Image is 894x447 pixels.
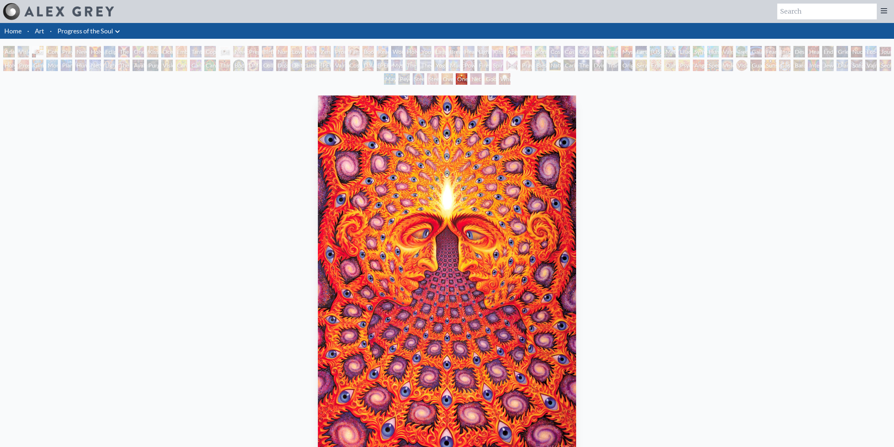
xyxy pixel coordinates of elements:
div: New Family [305,46,316,57]
div: [PERSON_NAME] [377,60,388,71]
div: Healing [463,46,474,57]
div: Collective Vision [262,60,273,71]
div: Power to the Peaceful [463,60,474,71]
a: Progress of the Soul [57,26,113,36]
div: Nursing [276,46,288,57]
div: Monochord [46,60,58,71]
div: Birth [262,46,273,57]
div: Prostration [18,60,29,71]
div: Cannabacchus [204,60,216,71]
div: Wonder [391,46,403,57]
div: Theologue [420,60,431,71]
div: Dissectional Art for Tool's Lateralus CD [276,60,288,71]
div: The Soul Finds It's Way [578,60,589,71]
div: Tantra [190,46,202,57]
div: Praying Hands [520,60,532,71]
div: Cosmic Elf [779,60,791,71]
div: Love is a Cosmic Force [592,46,604,57]
div: Vajra Guru [334,60,345,71]
div: Fractal Eyes [650,60,661,71]
div: Bardo Being [793,60,805,71]
div: Vision Crystal [722,60,733,71]
div: Cannabis Mudra [176,60,187,71]
div: Cosmic [DEMOGRAPHIC_DATA] [348,60,360,71]
div: Dalai Lama [362,60,374,71]
div: Yogi & the Möbius Sphere [434,60,446,71]
div: Sunyata [765,60,776,71]
div: Mystic Eye [391,60,403,71]
div: Spirit Animates the Flesh [492,60,503,71]
div: Pregnancy [247,46,259,57]
div: Mysteriosa 2 [621,46,633,57]
div: Liberation Through Seeing [305,60,316,71]
div: Visionary Origin of Language [18,46,29,57]
div: Caring [564,60,575,71]
div: Aperture [506,46,518,57]
div: One Taste [133,46,144,57]
div: [US_STATE] Song [650,46,661,57]
div: Holy Grail [89,46,101,57]
div: Reading [377,46,388,57]
div: Blessing Hand [535,60,546,71]
div: Peyote Being [398,73,410,85]
div: Grieving [837,46,848,57]
div: Endarkenment [822,46,834,57]
div: Hands that See [506,60,518,71]
div: Young & Old [420,46,431,57]
div: [PERSON_NAME] [319,60,331,71]
div: Eclipse [104,46,115,57]
div: Steeplehead 2 [427,73,439,85]
div: The Kiss [118,46,130,57]
div: Headache [808,46,819,57]
div: Journey of the Wounded Healer [880,46,891,57]
div: Promise [334,46,345,57]
div: Cannabis Sutra [190,60,202,71]
div: Body, Mind, Spirit [32,46,43,57]
div: Vajra Being [865,60,877,71]
div: Vision Crystal Tondo [736,60,747,71]
div: Cosmic Lovers [578,46,589,57]
div: Empowerment [520,46,532,57]
div: Embracing [176,46,187,57]
div: Body/Mind as a Vibratory Field of Energy [233,60,245,71]
div: Emerald Grail [607,46,618,57]
div: Net of Being [470,73,482,85]
div: Copulating [204,46,216,57]
div: [DEMOGRAPHIC_DATA] Embryo [219,46,230,57]
div: Networks [89,60,101,71]
div: Ayahuasca Visitation [133,60,144,71]
li: · [24,23,32,39]
div: Human Geometry [75,60,87,71]
div: Tree & Person [736,46,747,57]
div: Spectral Lotus [707,60,719,71]
div: New Man New Woman [75,46,87,57]
a: Art [35,26,44,36]
div: Zena Lotus [319,46,331,57]
div: DMT - The Spirit Molecule [247,60,259,71]
div: Eco-Atlas [865,46,877,57]
div: The Shulgins and their Alchemical Angels [118,60,130,71]
div: Lilacs [678,46,690,57]
div: Breathing [449,46,460,57]
div: Song of Vajra Being [851,60,862,71]
div: Gaia [750,46,762,57]
div: Godself [485,73,496,85]
div: Purging [147,60,158,71]
div: Secret Writing Being [880,60,891,71]
div: Praying [61,46,72,57]
div: Cosmic Creativity [549,46,561,57]
div: Third Eye Tears of Joy [219,60,230,71]
div: Family [348,46,360,57]
div: Humming Bird [707,46,719,57]
div: Jewel Being [822,60,834,71]
input: Search [777,4,877,19]
div: Kiss of the [MEDICAL_DATA] [492,46,503,57]
div: Diamond Being [837,60,848,71]
div: White Light [499,73,510,85]
div: Angel Skin [693,60,704,71]
div: Vision Tree [161,60,173,71]
div: Transfiguration [607,60,618,71]
div: Nature of Mind [549,60,561,71]
div: Newborn [233,46,245,57]
div: Kissing [147,46,158,57]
